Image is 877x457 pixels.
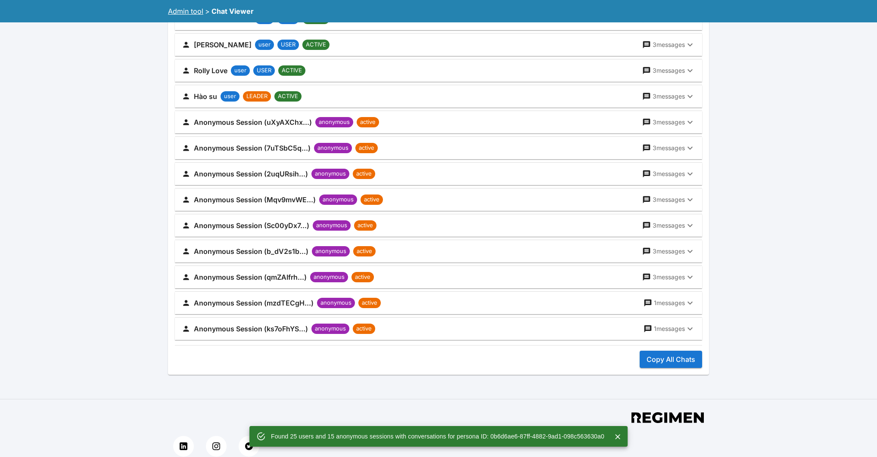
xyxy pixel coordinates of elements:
span: user [255,40,274,49]
span: USER [277,40,299,49]
p: 1 messages [654,324,685,333]
div: > [205,6,210,16]
span: anonymous [319,195,357,204]
h6: Anonymous Session (mzdTECgH...) [194,297,314,309]
h6: Anonymous Session (7uTSbC5q...) [194,142,311,154]
a: twitter [239,436,259,457]
span: anonymous [312,247,350,256]
h6: [PERSON_NAME] [194,39,252,51]
p: 3 messages [653,221,685,230]
img: linkedin button [180,442,187,450]
h6: Anonymous Session (Sc00yDx7...) [194,219,309,232]
span: user [221,92,239,101]
button: Anonymous Session (2uqURsih...)anonymousactive3messages [175,163,702,185]
span: anonymous [315,118,353,127]
p: 3 messages [653,144,685,152]
img: app footer logo [631,412,704,423]
p: 3 messages [653,247,685,256]
span: anonymous [314,144,352,152]
span: LEADER [243,92,271,101]
button: [PERSON_NAME]userUSERACTIVE3messages [175,34,702,56]
h6: Anonymous Session (Mqv9mvWE...) [194,194,316,206]
button: Hào suuserLEADERACTIVE3messages [175,85,702,108]
span: active [358,299,381,307]
button: Close [611,430,624,443]
button: Anonymous Session (Mqv9mvWE...)anonymousactive3messages [175,188,702,211]
a: instagram [206,436,227,457]
button: Anonymous Session (Sc00yDx7...)anonymousactive3messages [175,214,702,237]
button: Anonymous Session (mzdTECgH...)anonymousactive1messages [175,292,702,314]
button: Rolly LoveuserUSERACTIVE3messages [175,59,702,82]
p: 1 messages [654,299,685,307]
p: 3 messages [653,273,685,281]
span: active [357,118,379,127]
h6: Anonymous Session (ks7oFhYS...) [194,323,308,335]
h6: Anonymous Session (b_dV2s1b...) [194,245,308,257]
span: anonymous [311,324,349,333]
p: 3 messages [653,40,685,49]
span: active [353,170,375,178]
p: 3 messages [653,195,685,204]
a: Admin tool [168,7,203,15]
h6: Anonymous Session (2uqURsih...) [194,168,308,180]
h6: Rolly Love [194,65,227,77]
button: Anonymous Session (ks7oFhYS...)anonymousactive1messages [175,318,702,340]
h6: Anonymous Session (qmZAIfrh...) [194,271,307,283]
span: anonymous [310,273,348,281]
button: Anonymous Session (uXyAXChx...)anonymousactive3messages [175,111,702,133]
button: Anonymous Session (7uTSbC5q...)anonymousactive3messages [175,137,702,159]
button: Anonymous Session (qmZAIfrh...)anonymousactive3messages [175,266,702,288]
span: anonymous [317,299,355,307]
img: instagram button [212,442,220,450]
span: anonymous [311,170,349,178]
span: active [361,195,383,204]
span: USER [253,66,275,75]
div: Chat Viewer [211,6,254,16]
a: linkedin [173,436,194,457]
span: active [353,324,375,333]
span: ACTIVE [274,92,302,101]
img: twitter button [245,442,253,450]
h6: Anonymous Session (uXyAXChx...) [194,116,312,128]
p: 3 messages [653,66,685,75]
span: active [355,144,378,152]
span: active [353,247,376,256]
span: active [354,221,376,230]
button: Copy All Chats [640,351,702,368]
p: 3 messages [653,118,685,127]
div: Found 25 users and 15 anonymous sessions with conversations for persona ID: 0b6d6ae6-87ff-4882-9a... [271,429,604,444]
h6: Hào su [194,90,217,102]
button: Anonymous Session (b_dV2s1b...)anonymousactive3messages [175,240,702,262]
span: ACTIVE [302,40,330,49]
p: 3 messages [653,92,685,101]
span: ACTIVE [278,66,305,75]
span: anonymous [313,221,351,230]
span: user [231,66,250,75]
span: active [351,273,374,281]
p: 3 messages [653,170,685,178]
